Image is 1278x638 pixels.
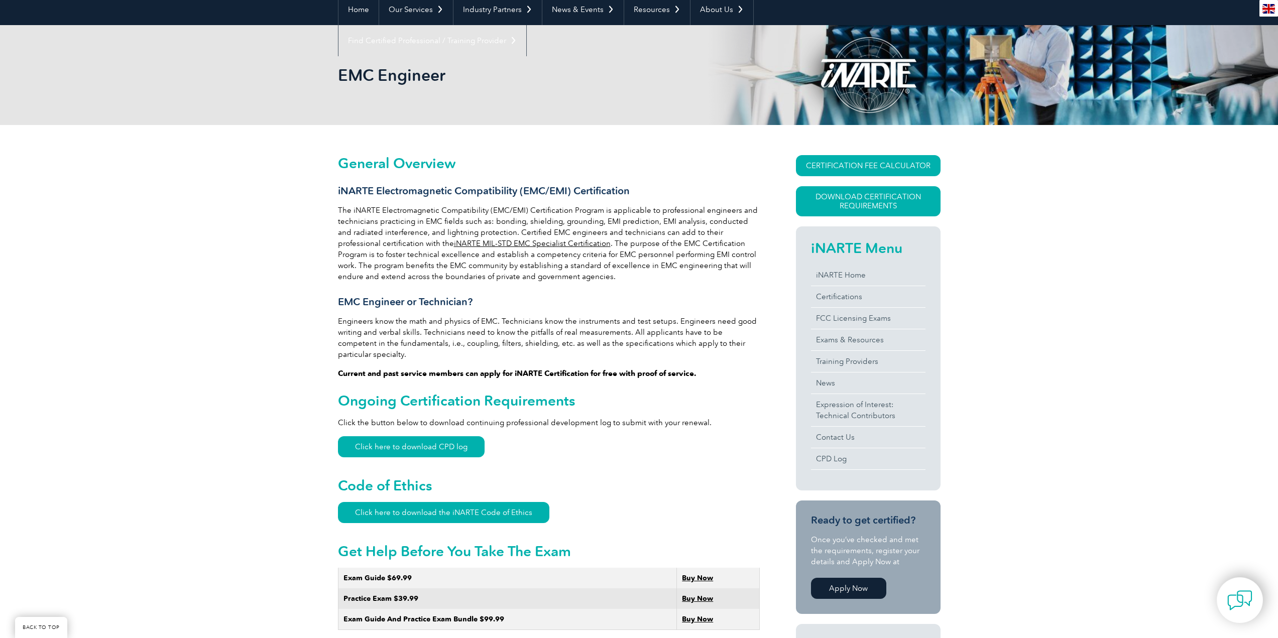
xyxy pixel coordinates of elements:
[338,393,760,409] h2: Ongoing Certification Requirements
[343,615,504,623] strong: Exam Guide And Practice Exam Bundle $99.99
[811,265,925,286] a: iNARTE Home
[811,372,925,394] a: News
[15,617,67,638] a: BACK TO TOP
[811,240,925,256] h2: iNARTE Menu
[454,239,611,248] a: iNARTE MIL-STD EMC Specialist Certification
[796,186,941,216] a: Download Certification Requirements
[338,316,760,360] p: Engineers know the math and physics of EMC. Technicians know the instruments and test setups. Eng...
[811,514,925,527] h3: Ready to get certified?
[811,427,925,448] a: Contact Us
[338,543,760,559] h2: Get Help Before You Take The Exam
[796,155,941,176] a: CERTIFICATION FEE CALCULATOR
[811,534,925,567] p: Once you’ve checked and met the requirements, register your details and Apply Now at
[338,417,760,428] p: Click the button below to download continuing professional development log to submit with your re...
[811,308,925,329] a: FCC Licensing Exams
[338,25,526,56] a: Find Certified Professional / Training Provider
[338,477,760,493] h2: Code of Ethics
[338,502,549,523] a: Click here to download the iNARTE Code of Ethics
[811,286,925,307] a: Certifications
[682,594,713,603] a: Buy Now
[1262,4,1275,14] img: en
[338,369,696,378] strong: Current and past service members can apply for iNARTE Certification for free with proof of service.
[338,436,485,457] a: Click here to download CPD log
[338,296,760,308] h3: EMC Engineer or Technician?
[343,594,418,603] strong: Practice Exam $39.99
[811,351,925,372] a: Training Providers
[338,185,760,197] h3: iNARTE Electromagnetic Compatibility (EMC/EMI) Certification
[811,448,925,469] a: CPD Log
[682,615,713,623] a: Buy Now
[338,65,724,85] h1: EMC Engineer
[343,574,412,582] strong: Exam Guide $69.99
[1227,588,1252,613] img: contact-chat.png
[811,578,886,599] a: Apply Now
[811,394,925,426] a: Expression of Interest:Technical Contributors
[811,329,925,350] a: Exams & Resources
[338,155,760,171] h2: General Overview
[682,574,713,582] a: Buy Now
[338,205,760,282] p: The iNARTE Electromagnetic Compatibility (EMC/EMI) Certification Program is applicable to profess...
